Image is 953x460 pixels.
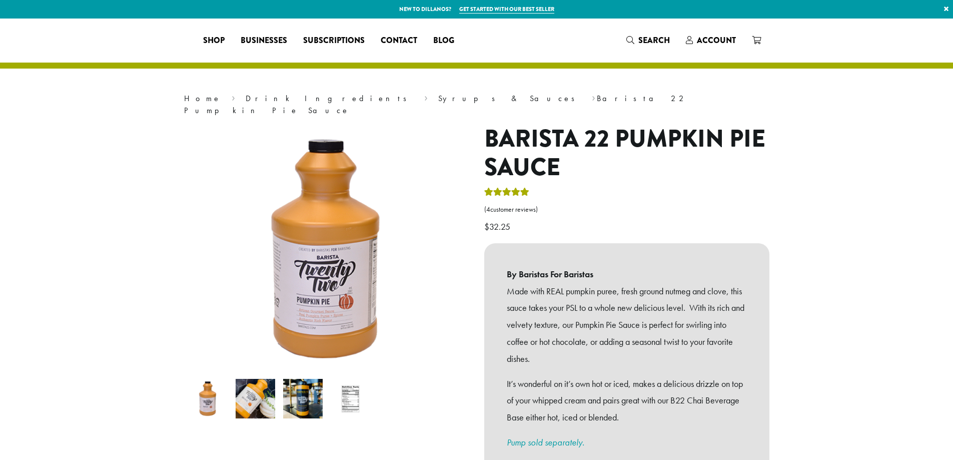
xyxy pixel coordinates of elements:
span: Contact [381,35,417,47]
img: Barista 22 Pumpkin Pie Sauce - Image 4 [331,379,370,418]
span: Businesses [241,35,287,47]
img: Barista 22 Pumpkin Pie Sauce - Image 2 [236,379,275,418]
span: Search [638,35,670,46]
a: (4customer reviews) [484,205,769,215]
b: By Baristas For Baristas [507,266,747,283]
a: Drink Ingredients [246,93,413,104]
span: › [592,89,595,105]
a: Get started with our best seller [459,5,554,14]
span: › [424,89,428,105]
span: Shop [203,35,225,47]
p: Made with REAL pumpkin puree, fresh ground nutmeg and clove, this sauce takes your PSL to a whole... [507,283,747,367]
span: › [232,89,235,105]
nav: Breadcrumb [184,93,769,117]
div: Rated 5.00 out of 5 [484,186,529,201]
a: Shop [195,33,233,49]
p: It’s wonderful on it’s own hot or iced, makes a delicious drizzle on top of your whipped cream an... [507,375,747,426]
a: Home [184,93,221,104]
h1: Barista 22 Pumpkin Pie Sauce [484,125,769,182]
a: Pump sold separately. [507,436,584,448]
span: 4 [486,205,490,214]
img: Barista 22 Pumpkin Pie Sauce [188,379,228,418]
span: Subscriptions [303,35,365,47]
span: Blog [433,35,454,47]
span: Account [697,35,736,46]
a: Syrups & Sauces [438,93,581,104]
span: $ [484,221,489,232]
a: Search [618,32,678,49]
bdi: 32.25 [484,221,513,232]
img: Barista 22 Pumpkin Pie Sauce - Image 3 [283,379,323,418]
